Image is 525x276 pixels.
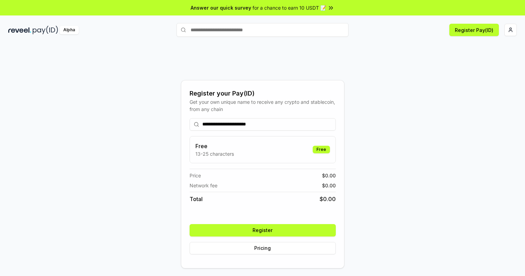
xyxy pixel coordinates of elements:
[253,4,326,11] span: for a chance to earn 10 USDT 📝
[449,24,499,36] button: Register Pay(ID)
[190,242,336,254] button: Pricing
[60,26,79,34] div: Alpha
[322,172,336,179] span: $ 0.00
[33,26,58,34] img: pay_id
[195,142,234,150] h3: Free
[8,26,31,34] img: reveel_dark
[190,172,201,179] span: Price
[190,195,203,203] span: Total
[320,195,336,203] span: $ 0.00
[322,182,336,189] span: $ 0.00
[190,89,336,98] div: Register your Pay(ID)
[195,150,234,157] p: 13-25 characters
[191,4,251,11] span: Answer our quick survey
[313,146,330,153] div: Free
[190,224,336,236] button: Register
[190,98,336,113] div: Get your own unique name to receive any crypto and stablecoin, from any chain
[190,182,217,189] span: Network fee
